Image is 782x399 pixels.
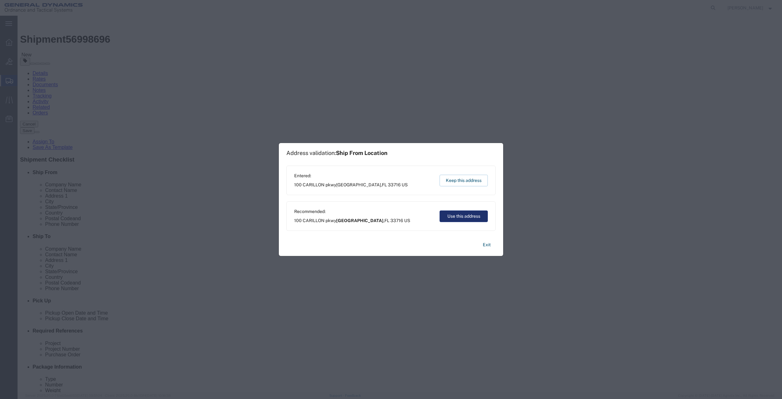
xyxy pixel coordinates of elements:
[440,210,488,222] button: Use this address
[440,175,488,186] button: Keep this address
[336,150,388,156] span: Ship From Location
[478,239,496,250] button: Exit
[336,182,381,187] span: [GEOGRAPHIC_DATA]
[294,208,410,215] span: Recommended:
[336,218,383,223] span: [GEOGRAPHIC_DATA]
[294,182,408,188] span: 100 CARILLON pkwy ,
[390,218,403,223] span: 33716
[294,173,408,179] span: Entered:
[382,182,387,187] span: FL
[384,218,389,223] span: FL
[402,182,408,187] span: US
[294,217,410,224] span: 100 CARILLON pkwy ,
[404,218,410,223] span: US
[286,150,388,157] h1: Address validation:
[388,182,401,187] span: 33716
